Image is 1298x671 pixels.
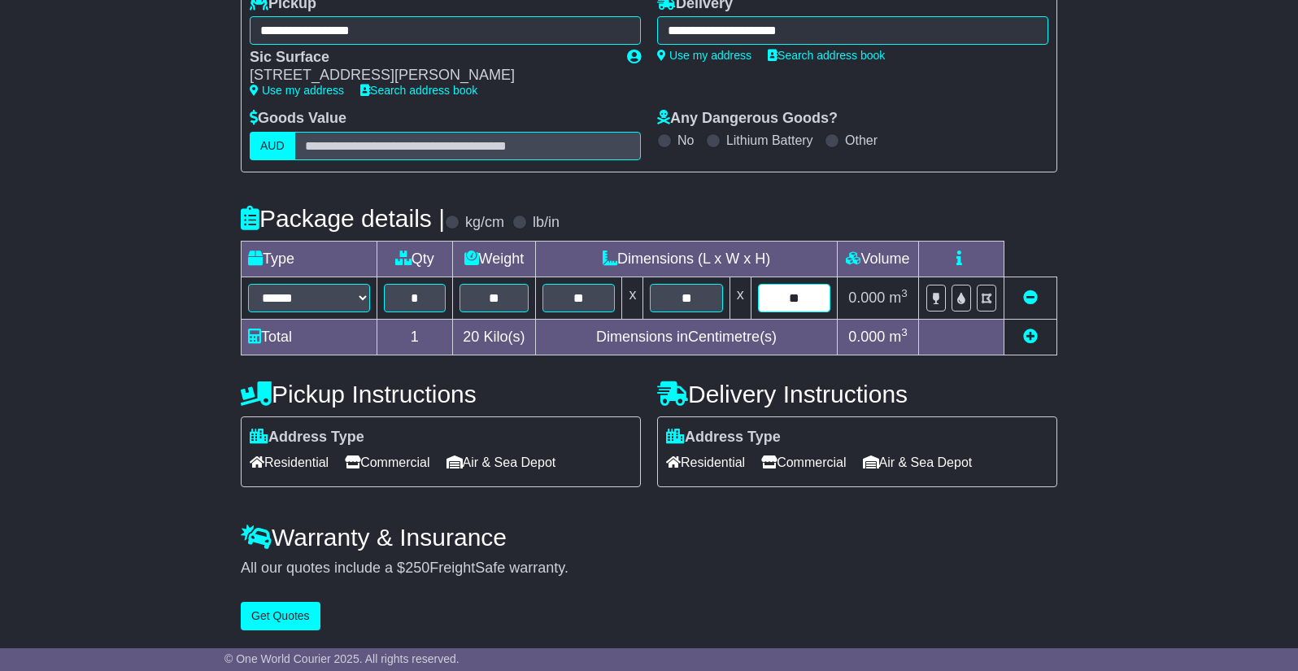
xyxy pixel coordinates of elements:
[241,560,1057,577] div: All our quotes include a $ FreightSafe warranty.
[730,277,751,319] td: x
[452,241,536,277] td: Weight
[845,133,878,148] label: Other
[848,290,885,306] span: 0.000
[536,319,838,355] td: Dimensions in Centimetre(s)
[901,287,908,299] sup: 3
[224,652,460,665] span: © One World Courier 2025. All rights reserved.
[242,319,377,355] td: Total
[761,450,846,475] span: Commercial
[622,277,643,319] td: x
[768,49,885,62] a: Search address book
[657,49,751,62] a: Use my address
[250,450,329,475] span: Residential
[242,241,377,277] td: Type
[837,241,918,277] td: Volume
[377,319,453,355] td: 1
[901,326,908,338] sup: 3
[657,110,838,128] label: Any Dangerous Goods?
[533,214,560,232] label: lb/in
[889,290,908,306] span: m
[677,133,694,148] label: No
[465,214,504,232] label: kg/cm
[241,524,1057,551] h4: Warranty & Insurance
[848,329,885,345] span: 0.000
[250,110,346,128] label: Goods Value
[377,241,453,277] td: Qty
[250,49,611,67] div: Sic Surface
[345,450,429,475] span: Commercial
[863,450,973,475] span: Air & Sea Depot
[536,241,838,277] td: Dimensions (L x W x H)
[666,429,781,447] label: Address Type
[241,602,320,630] button: Get Quotes
[250,132,295,160] label: AUD
[889,329,908,345] span: m
[463,329,479,345] span: 20
[666,450,745,475] span: Residential
[657,381,1057,407] h4: Delivery Instructions
[452,319,536,355] td: Kilo(s)
[726,133,813,148] label: Lithium Battery
[446,450,556,475] span: Air & Sea Depot
[250,429,364,447] label: Address Type
[241,381,641,407] h4: Pickup Instructions
[405,560,429,576] span: 250
[241,205,445,232] h4: Package details |
[250,84,344,97] a: Use my address
[360,84,477,97] a: Search address book
[250,67,611,85] div: [STREET_ADDRESS][PERSON_NAME]
[1023,290,1038,306] a: Remove this item
[1023,329,1038,345] a: Add new item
